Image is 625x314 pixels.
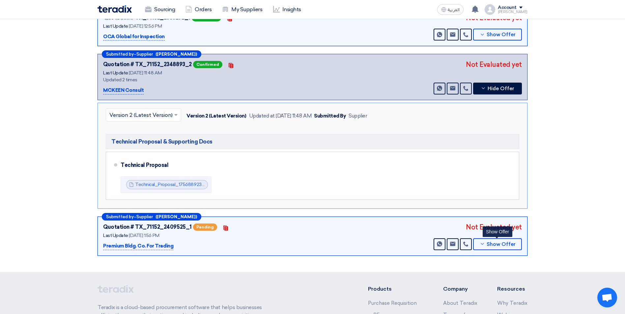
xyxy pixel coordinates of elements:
span: العربية [448,8,460,12]
span: Hide Offer [488,86,514,91]
div: Account [498,5,517,11]
span: Supplier [136,52,153,56]
span: Last Update [103,233,128,238]
div: – [102,213,201,221]
li: Company [443,285,477,293]
span: Technical Proposal & Supporting Docs [111,138,213,145]
a: My Suppliers [217,2,268,17]
span: Confirmed [193,61,222,68]
li: Resources [497,285,527,293]
li: Products [368,285,424,293]
div: Quotation # TX_71152_2348893_2 [103,61,192,68]
div: Supplier [349,112,367,120]
a: About Teradix [443,300,477,306]
a: Purchase Requisition [368,300,417,306]
button: Hide Offer [473,83,522,94]
div: [PERSON_NAME] [498,10,527,14]
span: Last Update [103,23,128,29]
b: ([PERSON_NAME]) [156,215,197,219]
a: Technical_Proposal_1756889235488.pdf [135,182,221,187]
div: Updated 2 times [103,76,268,83]
p: OCA Global for Inspection [103,33,165,41]
div: Version 2 (Latest Version) [186,112,246,120]
span: [DATE] 12:56 PM [129,23,162,29]
span: Pending [193,223,217,231]
p: MCKEEN Consult [103,87,144,94]
div: Quotation # TX_71152_2409525_1 [103,223,192,231]
span: Submitted by [106,52,134,56]
span: Supplier [136,215,153,219]
div: Not Evaluated yet [466,222,522,232]
img: Teradix logo [98,5,132,13]
a: Orders [180,2,217,17]
div: Open chat [597,288,617,307]
a: Insights [268,2,306,17]
div: Technical Proposal [121,157,508,173]
p: Premium Bldg. Co. For Trading [103,242,173,250]
a: Sourcing [140,2,180,17]
div: Not Evaluated yet [466,60,522,69]
button: Show Offer [473,29,522,40]
span: [DATE] 11:48 AM [129,70,162,76]
span: Show Offer [487,242,516,247]
span: Show Offer [487,32,516,37]
div: Updated at [DATE] 11:48 AM [249,112,312,120]
span: Last Update [103,70,128,76]
span: Submitted by [106,215,134,219]
div: – [102,50,201,58]
img: profile_test.png [485,4,495,15]
button: Show Offer [473,238,522,250]
b: ([PERSON_NAME]) [156,52,197,56]
div: Show Offer [483,226,512,237]
div: Submitted By [314,112,346,120]
button: العربية [437,4,464,15]
a: Why Teradix [497,300,527,306]
span: [DATE] 1:56 PM [129,233,159,238]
